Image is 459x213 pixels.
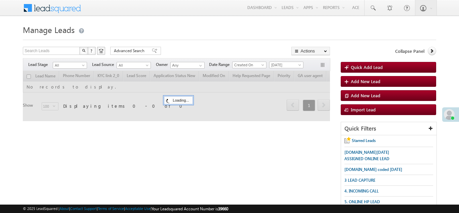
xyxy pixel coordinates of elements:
a: Acceptable Use [125,206,151,211]
a: All [117,62,151,69]
a: Show All Items [196,62,204,69]
button: ? [88,47,96,55]
span: Created On [233,62,264,68]
a: [DATE] [269,62,303,68]
span: 4. INCOMING CALL [344,188,379,193]
span: Collapse Panel [395,48,424,54]
span: Lead Stage [28,62,53,68]
span: 5. ONLINE HP LEAD [344,199,380,204]
span: Lead Source [92,62,117,68]
span: [DOMAIN_NAME] coded [DATE] [344,167,402,172]
span: © 2025 LeadSquared | | | | | [23,206,228,212]
span: Add New Lead [351,93,380,98]
span: Quick Add Lead [351,64,383,70]
a: Contact Support [70,206,97,211]
span: All [53,62,85,68]
span: Import Lead [351,107,376,112]
span: Your Leadsquared Account Number is [152,206,228,211]
a: About [59,206,69,211]
span: ? [90,48,93,54]
span: 39660 [218,206,228,211]
span: Starred Leads [352,138,376,143]
span: [DATE] [269,62,301,68]
a: Terms of Service [98,206,124,211]
span: Add New Lead [351,78,380,84]
span: Owner [156,62,170,68]
span: [DOMAIN_NAME][DATE] ASSIGNED ONLINE LEAD [344,150,389,161]
img: Search [82,49,85,52]
a: Created On [232,62,266,68]
span: 3 LEAD CAPTURE [344,178,375,183]
span: Manage Leads [23,24,75,35]
span: Date Range [209,62,232,68]
a: All [53,62,87,69]
span: All [117,62,149,68]
button: Actions [291,47,330,55]
div: Quick Filters [341,122,436,135]
div: Loading... [164,96,193,104]
input: Type to Search [170,62,205,69]
span: Advanced Search [114,48,147,54]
